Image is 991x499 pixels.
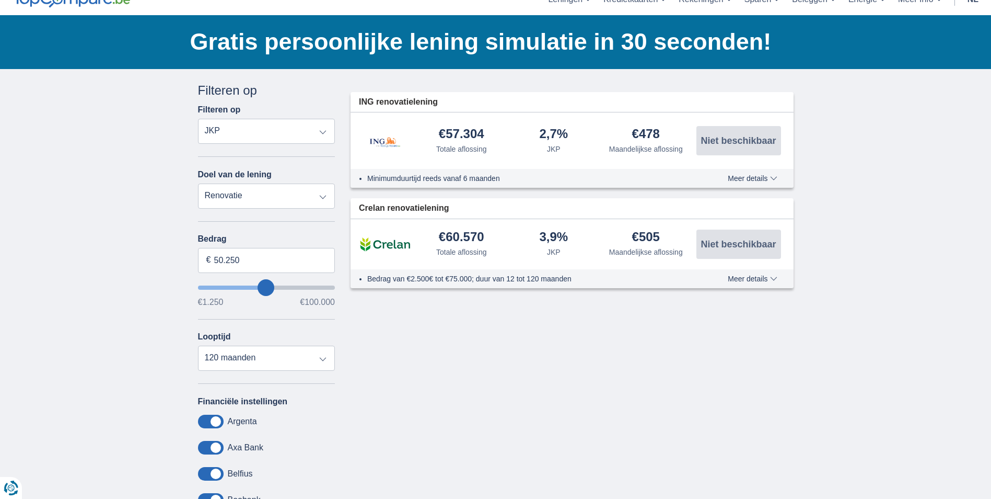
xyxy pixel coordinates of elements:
label: Argenta [228,417,257,426]
div: JKP [547,144,561,154]
span: Niet beschikbaar [701,240,776,249]
span: Meer details [728,175,777,182]
span: €1.250 [198,298,224,307]
div: 3,9% [539,231,568,245]
button: Meer details [720,174,785,183]
div: €505 [632,231,660,245]
span: Meer details [728,275,777,282]
div: JKP [547,247,561,257]
div: Filteren op [198,82,335,99]
span: Crelan renovatielening [359,202,449,214]
input: wantToBorrow [198,286,335,290]
div: Totale aflossing [436,144,487,154]
label: Belfius [228,469,253,479]
label: Financiële instellingen [198,397,288,406]
label: Looptijd [198,332,231,342]
div: Totale aflossing [436,247,487,257]
div: 2,7% [539,128,568,142]
span: Niet beschikbaar [701,136,776,145]
div: Maandelijkse aflossing [609,144,683,154]
h1: Gratis persoonlijke lening simulatie in 30 seconden! [190,26,794,58]
div: €60.570 [439,231,484,245]
label: Axa Bank [228,443,263,452]
button: Meer details [720,275,785,283]
li: Bedrag van €2.500€ tot €75.000; duur van 12 tot 120 maanden [367,274,690,284]
div: Maandelijkse aflossing [609,247,683,257]
span: €100.000 [300,298,335,307]
button: Niet beschikbaar [696,230,781,259]
li: Minimumduurtijd reeds vanaf 6 maanden [367,173,690,184]
label: Filteren op [198,105,241,115]
button: Niet beschikbaar [696,126,781,155]
label: Doel van de lening [198,170,272,179]
img: product.pl.alt ING [359,123,411,158]
img: product.pl.alt Crelan [359,231,411,257]
label: Bedrag [198,234,335,244]
span: € [206,254,211,266]
span: ING renovatielening [359,96,438,108]
div: €478 [632,128,660,142]
div: €57.304 [439,128,484,142]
